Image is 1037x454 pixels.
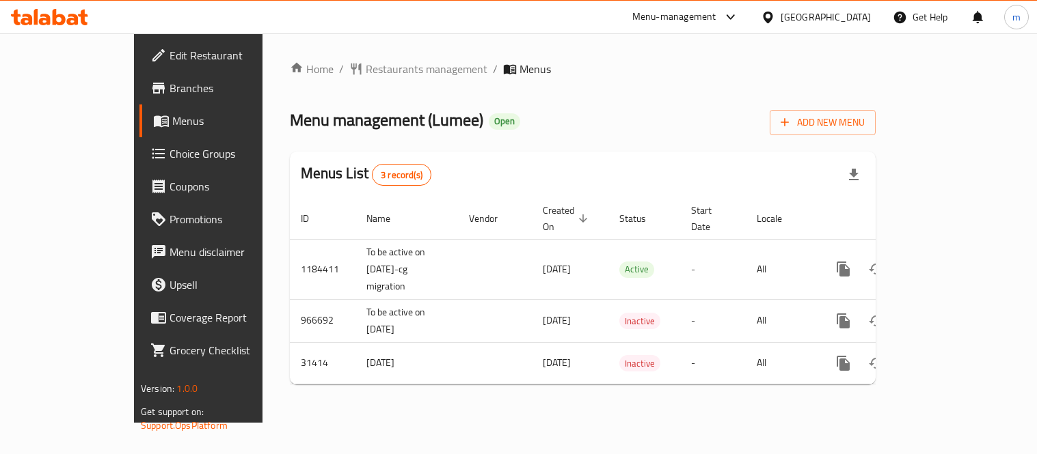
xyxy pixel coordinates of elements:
div: Inactive [619,313,660,329]
span: Menu management ( Lumee ) [290,104,483,135]
span: Active [619,261,654,277]
a: Coverage Report [139,301,307,334]
span: Edit Restaurant [170,47,296,63]
a: Branches [139,72,307,104]
td: To be active on [DATE] [355,299,458,342]
td: 31414 [290,342,355,384]
span: Locale [757,210,800,227]
span: Choice Groups [170,145,296,162]
td: All [746,342,816,384]
a: Coupons [139,170,307,203]
a: Support.OpsPlatform [141,416,228,434]
span: Version: [141,380,174,397]
td: To be active on [DATE]-cg migration [355,239,458,299]
button: Change Status [860,347,893,380]
div: Export file [837,158,870,191]
span: Menus [172,113,296,129]
a: Choice Groups [139,137,307,170]
td: - [680,342,746,384]
div: [GEOGRAPHIC_DATA] [781,10,871,25]
span: Get support on: [141,403,204,421]
span: [DATE] [543,354,571,371]
span: Branches [170,80,296,96]
td: - [680,239,746,299]
span: 3 record(s) [373,169,431,182]
div: Inactive [619,355,660,371]
li: / [339,61,344,77]
span: Add New Menu [781,114,865,131]
div: Active [619,261,654,278]
span: Status [619,210,664,227]
h2: Menus List [301,163,431,186]
button: more [827,253,860,285]
a: Menus [139,104,307,137]
span: Menu disclaimer [170,244,296,260]
span: Created On [543,202,592,235]
span: Coverage Report [170,309,296,326]
span: Coupons [170,178,296,195]
span: 1.0.0 [176,380,198,397]
a: Menu disclaimer [139,236,307,268]
td: - [680,299,746,342]
li: / [493,61,498,77]
span: Menus [520,61,551,77]
table: enhanced table [290,198,969,384]
a: Upsell [139,268,307,301]
span: Start Date [691,202,729,235]
button: more [827,304,860,337]
td: All [746,239,816,299]
a: Promotions [139,203,307,236]
a: Grocery Checklist [139,334,307,367]
a: Home [290,61,334,77]
div: Menu-management [632,9,716,25]
span: Grocery Checklist [170,342,296,358]
button: Change Status [860,304,893,337]
button: Add New Menu [770,110,876,135]
span: ID [301,210,327,227]
nav: breadcrumb [290,61,876,77]
span: Open [489,115,520,127]
div: Total records count [372,164,431,186]
span: Upsell [170,276,296,293]
th: Actions [816,198,969,240]
span: [DATE] [543,260,571,278]
td: 1184411 [290,239,355,299]
span: Restaurants management [366,61,487,77]
span: Inactive [619,313,660,329]
a: Restaurants management [349,61,487,77]
td: [DATE] [355,342,458,384]
td: All [746,299,816,342]
button: Change Status [860,253,893,285]
span: Vendor [469,210,515,227]
button: more [827,347,860,380]
span: Name [366,210,408,227]
a: Edit Restaurant [139,39,307,72]
span: [DATE] [543,311,571,329]
td: 966692 [290,299,355,342]
span: Inactive [619,356,660,371]
span: Promotions [170,211,296,227]
span: m [1012,10,1021,25]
